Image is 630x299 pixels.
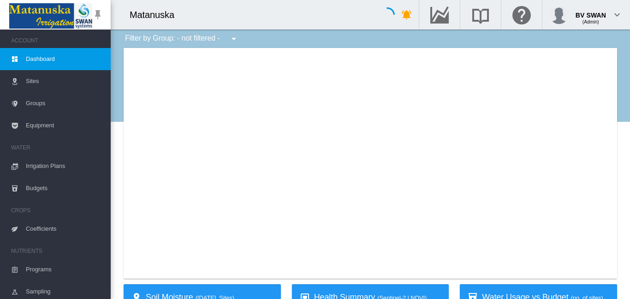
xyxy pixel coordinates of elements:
[26,48,103,70] span: Dashboard
[26,70,103,92] span: Sites
[11,203,103,218] span: CROPS
[26,177,103,199] span: Budgets
[11,244,103,258] span: NUTRIENTS
[576,7,606,16] div: BV SWAN
[511,9,533,20] md-icon: Click here for help
[92,9,103,20] md-icon: icon-pin
[26,92,103,114] span: Groups
[401,9,412,20] md-icon: icon-bell-ring
[225,30,243,48] button: icon-menu-down
[582,19,599,24] span: (Admin)
[398,6,416,24] button: icon-bell-ring
[118,30,246,48] div: Filter by Group: - not filtered -
[11,140,103,155] span: WATER
[130,8,183,21] div: Matanuska
[550,6,568,24] img: profile.jpg
[26,114,103,137] span: Equipment
[26,155,103,177] span: Irrigation Plans
[11,33,103,48] span: ACCOUNT
[612,9,623,20] md-icon: icon-chevron-down
[428,9,451,20] md-icon: Go to the Data Hub
[228,33,239,44] md-icon: icon-menu-down
[26,258,103,281] span: Programs
[470,9,492,20] md-icon: Search the knowledge base
[9,3,92,29] img: Matanuska_LOGO.png
[26,218,103,240] span: Coefficients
